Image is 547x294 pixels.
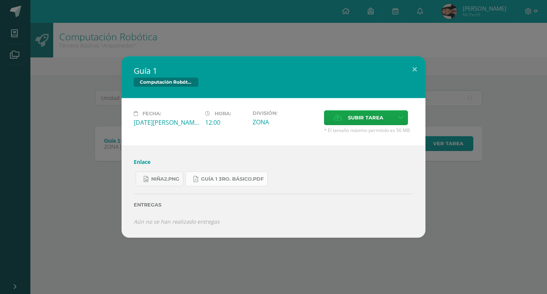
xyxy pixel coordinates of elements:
i: Aún no se han realizado entregas [134,218,220,225]
span: Fecha: [142,111,161,116]
label: Entregas [134,202,413,208]
label: División: [253,110,318,116]
h2: Guía 1 [134,65,413,76]
div: ZONA [253,118,318,126]
button: Close (Esc) [404,56,425,82]
span: Computación Robótica [134,78,198,87]
span: niña2.png [151,176,179,182]
span: Subir tarea [348,111,383,125]
span: * El tamaño máximo permitido es 50 MB [324,127,413,133]
div: 12:00 [205,118,247,127]
span: Hora: [215,111,231,116]
a: niña2.png [136,172,183,186]
a: Enlace [134,158,150,165]
span: Guía 1 3ro. Básico.pdf [201,176,264,182]
a: Guía 1 3ro. Básico.pdf [185,172,268,186]
div: [DATE][PERSON_NAME] [134,118,199,127]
